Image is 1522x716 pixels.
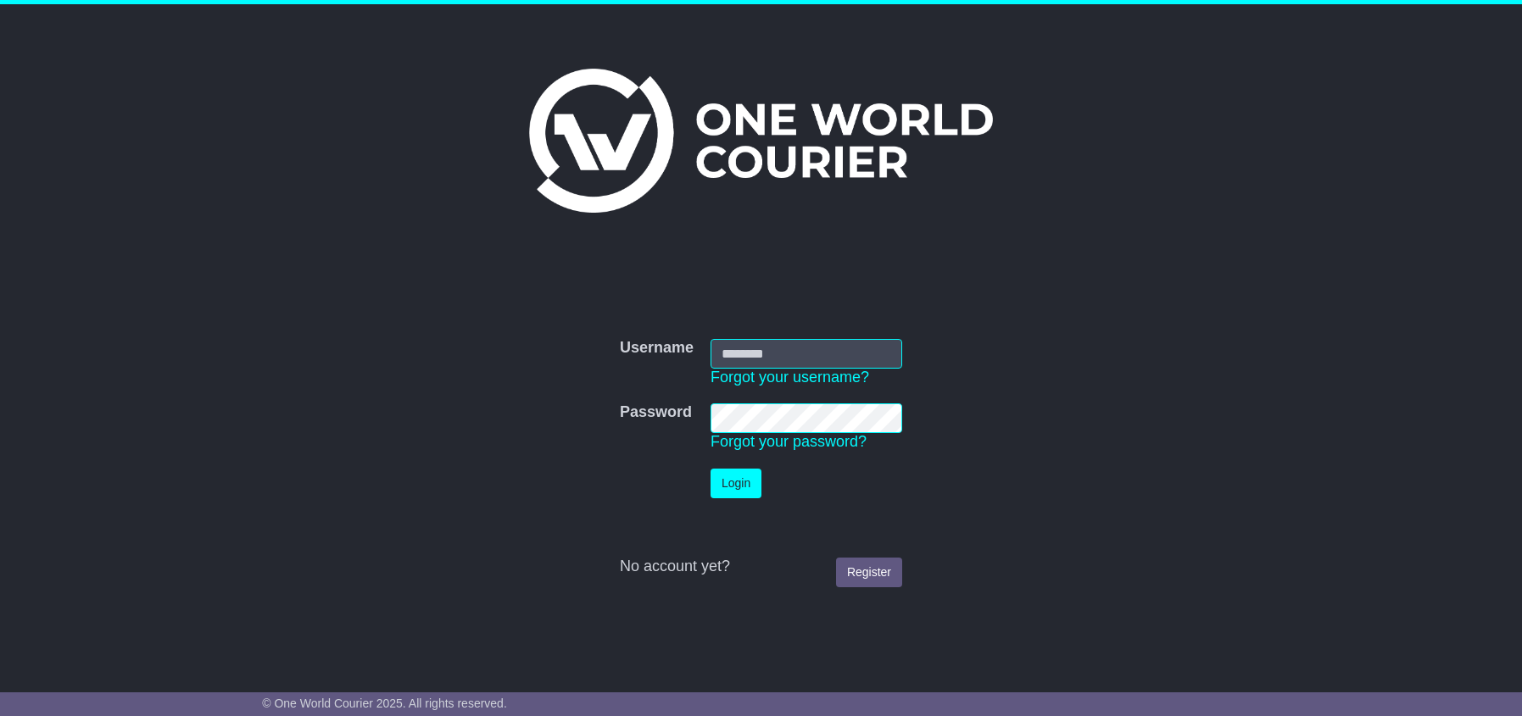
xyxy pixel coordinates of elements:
[711,433,867,450] a: Forgot your password?
[711,469,761,498] button: Login
[620,339,694,358] label: Username
[620,558,902,576] div: No account yet?
[529,69,992,213] img: One World
[836,558,902,587] a: Register
[262,697,507,710] span: © One World Courier 2025. All rights reserved.
[620,403,692,422] label: Password
[711,369,869,386] a: Forgot your username?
